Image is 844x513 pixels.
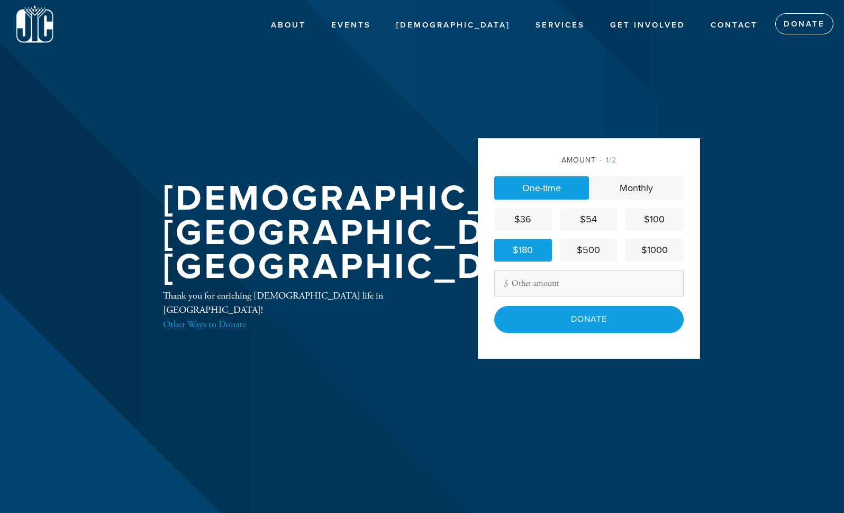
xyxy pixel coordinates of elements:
a: [DEMOGRAPHIC_DATA] [388,15,518,35]
div: Thank you for enriching [DEMOGRAPHIC_DATA] life in [GEOGRAPHIC_DATA]! [163,289,443,331]
div: $180 [498,243,548,257]
span: /2 [600,156,616,165]
div: $54 [564,212,613,227]
a: Services [528,15,593,35]
a: $500 [560,239,618,262]
a: $1000 [625,239,683,262]
a: Other Ways to Donate [163,318,246,330]
a: Events [323,15,379,35]
a: One-time [494,176,589,200]
a: $100 [625,208,683,231]
div: $1000 [630,243,679,257]
div: $500 [564,243,613,257]
div: Amount [494,155,684,166]
a: Get Involved [602,15,693,35]
a: $54 [560,208,618,231]
input: Donate [494,306,684,332]
div: $100 [630,212,679,227]
a: About [263,15,314,35]
a: Contact [703,15,766,35]
h1: [DEMOGRAPHIC_DATA][GEOGRAPHIC_DATA] [GEOGRAPHIC_DATA] [163,182,605,284]
a: Monthly [589,176,684,200]
span: 1 [606,156,609,165]
input: Other amount [494,270,684,296]
div: $36 [498,212,548,227]
img: logo%20jic3_1%20copy.png [16,5,53,43]
a: $36 [494,208,552,231]
a: Donate [775,13,833,34]
a: $180 [494,239,552,262]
